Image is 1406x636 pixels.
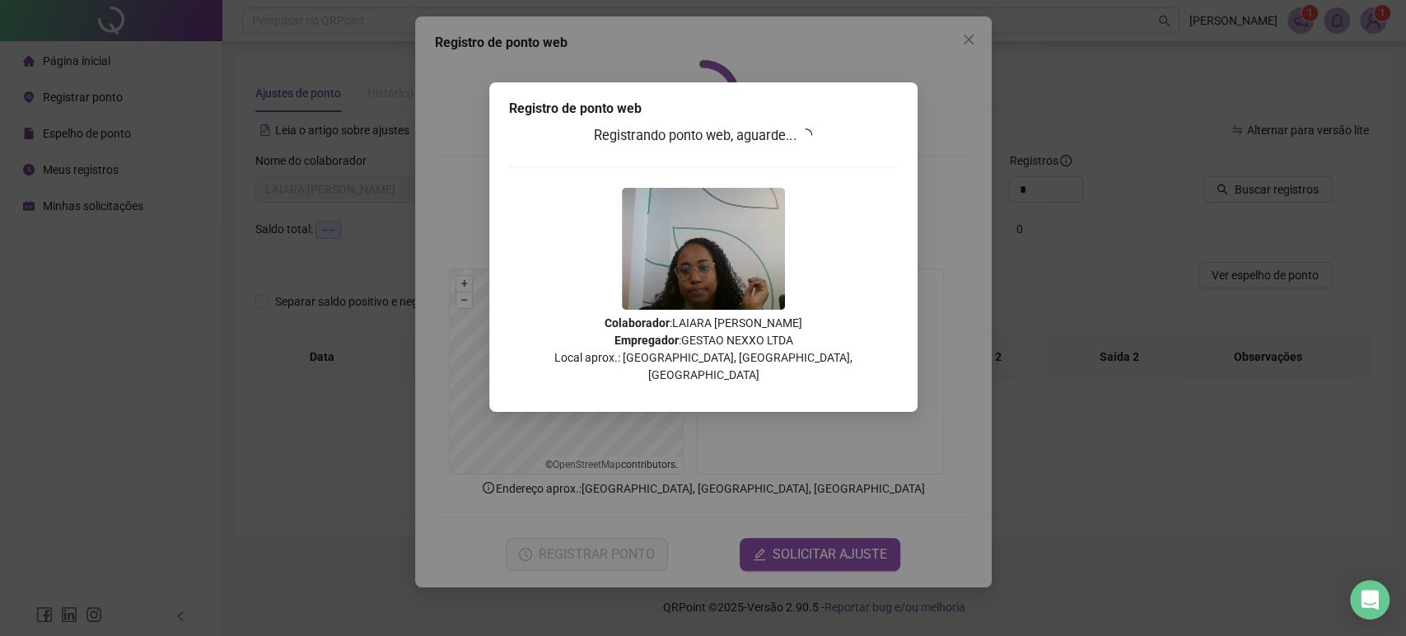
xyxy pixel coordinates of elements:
strong: Empregador [614,334,678,347]
p: : LAIARA [PERSON_NAME] : GESTAO NEXXO LTDA Local aprox.: [GEOGRAPHIC_DATA], [GEOGRAPHIC_DATA], [G... [509,315,898,384]
h3: Registrando ponto web, aguarde... [509,125,898,147]
span: loading [799,129,812,142]
div: Registro de ponto web [509,99,898,119]
div: Open Intercom Messenger [1350,580,1390,620]
strong: Colaborador [605,316,670,330]
img: 2Q== [622,188,785,310]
